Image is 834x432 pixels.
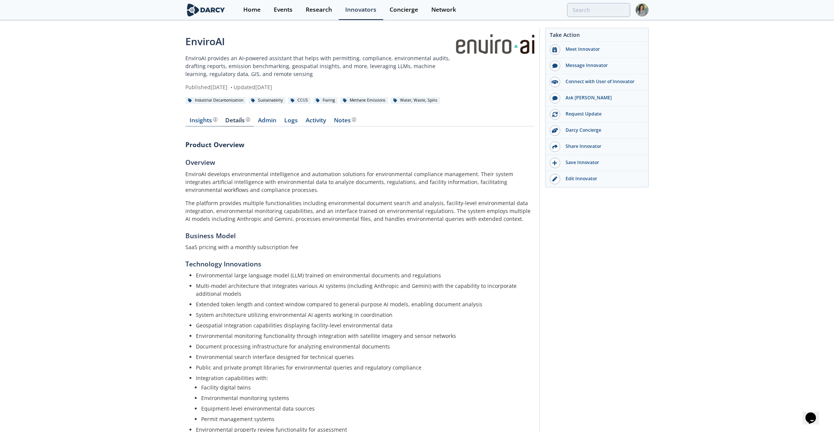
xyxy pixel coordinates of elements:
h5: Overview [185,157,534,167]
div: Events [274,7,293,13]
div: Water, Waste, Spills [391,97,440,104]
li: Public and private prompt libraries for environmental queries and regulatory compliance [196,364,529,371]
div: Ask [PERSON_NAME] [560,94,644,101]
div: Meet Innovator [560,46,644,53]
div: Edit Innovator [560,175,644,182]
div: Details [225,117,250,123]
p: EnviroAI develops environmental intelligence and automation solutions for environmental complianc... [185,170,534,194]
div: Sustainability [249,97,285,104]
li: Extended token length and context window compared to general-purpose AI models, enabling document... [196,300,529,308]
h5: Business Model [185,231,534,240]
input: Advanced Search [567,3,630,17]
div: Published [DATE] Updated [DATE] [185,83,454,91]
div: Share Innovator [560,143,644,150]
h5: Technology Innovations [185,259,534,269]
div: Home [243,7,261,13]
div: Save Innovator [560,159,644,166]
div: Request Update [560,111,644,117]
div: Industrial Decarbonization [185,97,246,104]
a: Details [221,117,254,126]
a: Notes [330,117,360,126]
img: Profile [635,3,649,17]
div: Take Action [546,31,648,42]
img: information.svg [352,117,356,122]
iframe: chat widget [802,402,826,424]
a: Logs [280,117,302,126]
li: Environmental monitoring systems [201,394,524,402]
div: Darcy Concierge [560,127,644,134]
img: information.svg [213,117,217,122]
li: System architecture utilizing environmental AI agents working in coordination [196,311,529,319]
li: Document processing infrastructure for analyzing environmental documents [196,342,529,350]
li: Geospatial integration capabilities displaying facility-level environmental data [196,321,529,329]
a: Admin [254,117,280,126]
li: Environmental large language model (LLM) trained on environmental documents and regulations [196,271,529,279]
div: Methane Emissions [340,97,388,104]
span: • [229,84,234,91]
button: Save Innovator [546,155,648,171]
li: Facility digital twins [201,383,524,391]
li: Permit management systems [201,415,524,423]
li: Environmental search interface designed for technical queries [196,353,529,361]
p: SaaS pricing with a monthly subscription fee [185,243,534,251]
a: Insights [185,117,221,126]
img: logo-wide.svg [185,3,226,17]
div: Flaring [313,97,338,104]
p: EnviroAI provides an AI‑powered assistant that helps with permitting, compliance, environmental a... [185,54,454,78]
div: Message Innovator [560,62,644,69]
div: Notes [334,117,356,123]
li: Integration capabilities with: [196,374,529,423]
div: Network [431,7,456,13]
div: Connect with User of Innovator [560,78,644,85]
div: Insights [190,117,217,123]
div: Research [306,7,332,13]
h3: Product Overview [185,140,534,149]
li: Equipment-level environmental data sources [201,405,524,412]
div: CCUS [288,97,311,104]
li: Multi-model architecture that integrates various AI systems (including Anthropic and Gemini) with... [196,282,529,298]
img: information.svg [246,117,250,122]
div: Innovators [345,7,376,13]
a: Edit Innovator [546,171,648,187]
p: The platform provides multiple functionalities including environmental document search and analys... [185,199,534,223]
a: Activity [302,117,330,126]
div: Concierge [390,7,418,13]
div: EnviroAI [185,34,454,49]
li: Environmental monitoring functionality through integration with satellite imagery and sensor netw... [196,332,529,340]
